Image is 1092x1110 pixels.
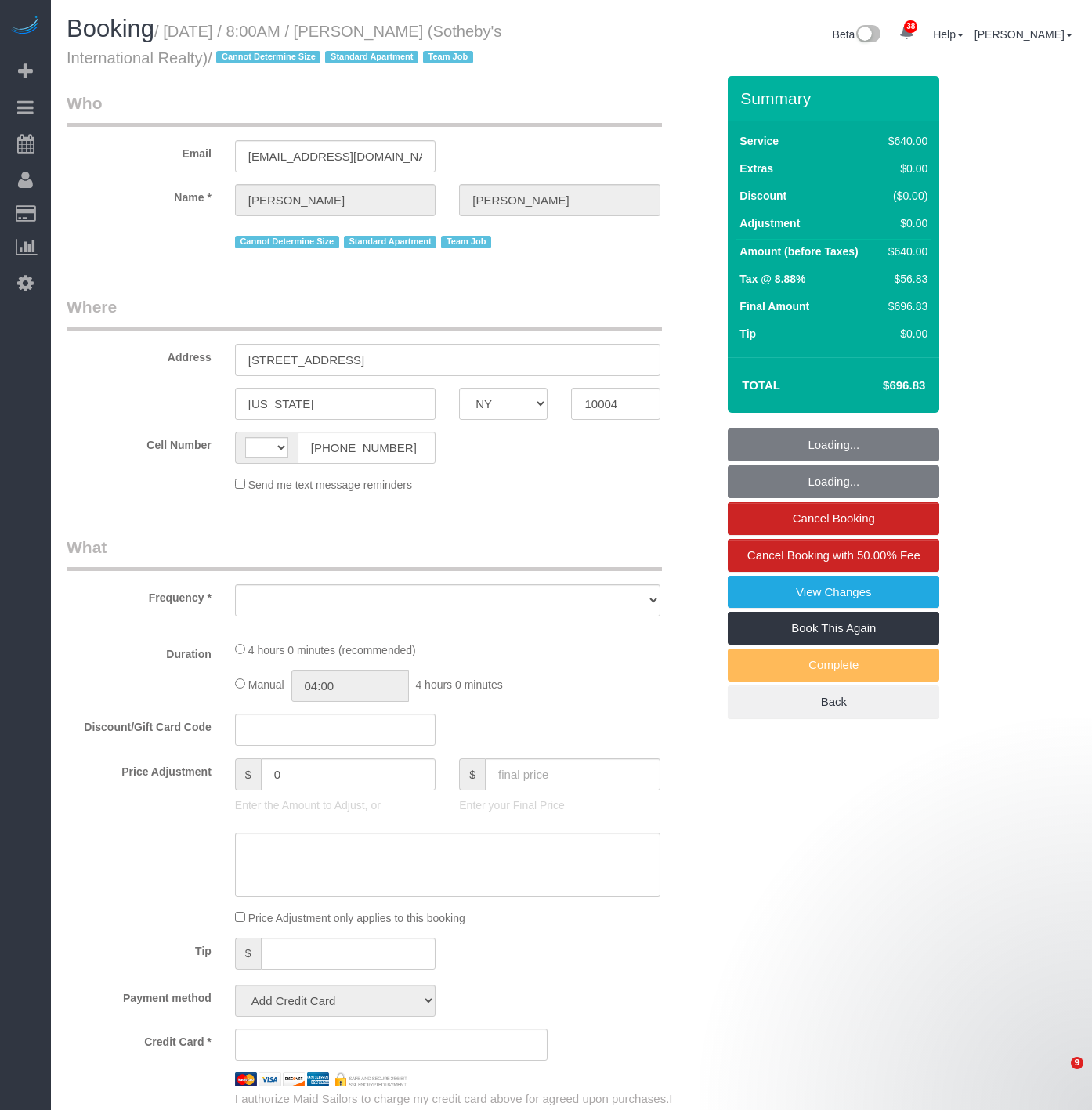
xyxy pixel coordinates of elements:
a: 38 [891,16,922,50]
span: Cannot Determine Size [235,236,339,248]
label: Frequency * [55,584,223,606]
p: Enter your Final Price [459,797,660,813]
img: New interface [855,25,880,45]
label: Service [739,133,779,149]
a: Cancel Booking with 50.00% Fee [728,539,939,572]
legend: Where [67,295,662,331]
input: Cell Number [298,432,436,464]
span: $ [235,758,261,790]
label: Tip [55,938,223,959]
legend: What [67,536,662,571]
label: Cell Number [55,432,223,453]
legend: Who [67,92,662,127]
span: Send me text message reminders [248,479,412,491]
span: Standard Apartment [325,51,418,63]
div: $0.00 [882,215,927,231]
a: [PERSON_NAME] [974,28,1072,41]
span: 4 hours 0 minutes [415,678,502,691]
iframe: Intercom live chat [1039,1057,1076,1094]
small: / [DATE] / 8:00AM / [PERSON_NAME] (Sotheby's International Realty) [67,23,501,67]
iframe: Secure card payment input frame [248,1037,535,1051]
span: $ [235,938,261,970]
h4: $696.83 [836,379,925,392]
strong: Total [742,378,780,392]
div: $696.83 [882,298,927,314]
label: Discount [739,188,786,204]
input: First Name [235,184,436,216]
span: Cannot Determine Size [216,51,320,63]
div: $640.00 [882,133,927,149]
label: Tip [739,326,756,342]
div: $56.83 [882,271,927,287]
a: View Changes [728,576,939,609]
a: Book This Again [728,612,939,645]
span: 4 hours 0 minutes (recommended) [248,644,416,656]
input: Last Name [459,184,660,216]
span: Team Job [441,236,491,248]
span: / [208,49,477,67]
label: Duration [55,641,223,662]
div: $0.00 [882,161,927,176]
input: final price [485,758,660,790]
span: Cancel Booking with 50.00% Fee [747,548,920,562]
h3: Summary [740,89,931,107]
label: Email [55,140,223,161]
span: 9 [1071,1057,1083,1069]
a: Beta [833,28,881,41]
label: Name * [55,184,223,205]
label: Tax @ 8.88% [739,271,805,287]
label: Credit Card * [55,1029,223,1050]
label: Adjustment [739,215,800,231]
span: $ [459,758,485,790]
p: Enter the Amount to Adjust, or [235,797,436,813]
label: Price Adjustment [55,758,223,779]
span: Price Adjustment only applies to this booking [248,912,465,924]
div: $640.00 [882,244,927,259]
span: Team Job [423,51,473,63]
span: 38 [904,20,917,33]
label: Discount/Gift Card Code [55,714,223,735]
a: Cancel Booking [728,502,939,535]
div: $0.00 [882,326,927,342]
label: Extras [739,161,773,176]
label: Payment method [55,985,223,1006]
span: Standard Apartment [344,236,437,248]
span: Manual [248,678,284,691]
a: Back [728,685,939,718]
input: Zip Code [571,388,660,420]
span: Booking [67,15,154,42]
input: Email [235,140,436,172]
img: credit cards [223,1072,420,1086]
label: Address [55,344,223,365]
label: Final Amount [739,298,809,314]
label: Amount (before Taxes) [739,244,858,259]
div: ($0.00) [882,188,927,204]
img: Automaid Logo [9,16,41,38]
a: Help [933,28,964,41]
input: City [235,388,436,420]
